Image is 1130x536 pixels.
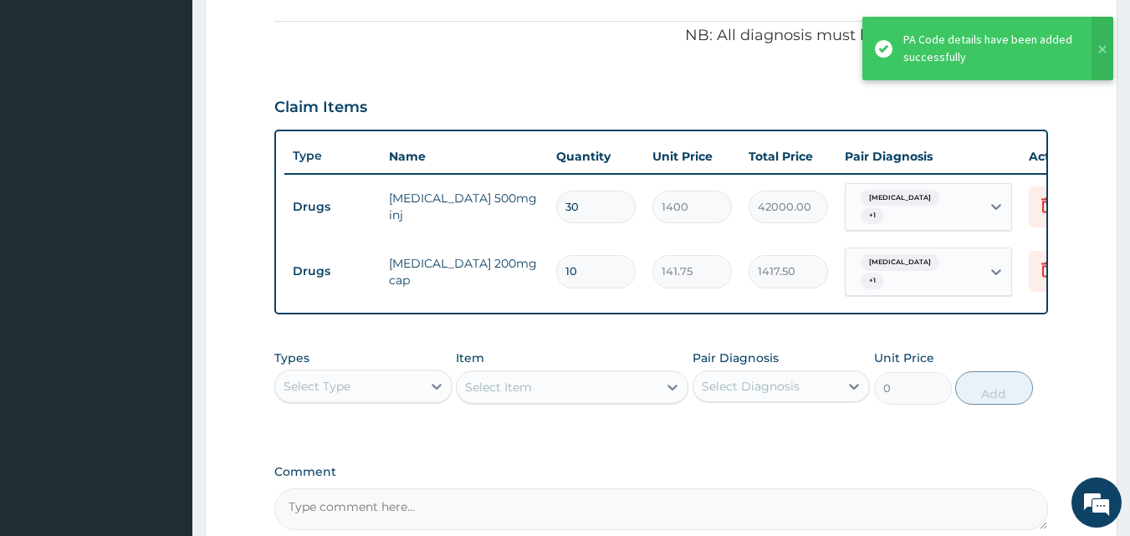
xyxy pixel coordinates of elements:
[903,31,1076,66] div: PA Code details have been added successfully
[274,25,1049,47] p: NB: All diagnosis must be linked to a claim item
[381,181,548,232] td: [MEDICAL_DATA] 500mg inj
[274,465,1049,479] label: Comment
[955,371,1033,405] button: Add
[740,140,836,173] th: Total Price
[284,256,381,287] td: Drugs
[284,378,350,395] div: Select Type
[284,140,381,171] th: Type
[861,190,939,207] span: [MEDICAL_DATA]
[274,351,309,365] label: Types
[861,207,884,224] span: + 1
[836,140,1020,173] th: Pair Diagnosis
[548,140,644,173] th: Quantity
[274,8,314,48] div: Minimize live chat window
[702,378,800,395] div: Select Diagnosis
[97,161,231,330] span: We're online!
[8,358,319,416] textarea: Type your message and hit 'Enter'
[693,350,779,366] label: Pair Diagnosis
[1020,140,1104,173] th: Actions
[456,350,484,366] label: Item
[644,140,740,173] th: Unit Price
[284,191,381,222] td: Drugs
[861,273,884,289] span: + 1
[861,254,939,271] span: [MEDICAL_DATA]
[31,84,68,125] img: d_794563401_company_1708531726252_794563401
[381,247,548,297] td: [MEDICAL_DATA] 200mg cap
[874,350,934,366] label: Unit Price
[87,94,281,115] div: Chat with us now
[274,99,367,117] h3: Claim Items
[381,140,548,173] th: Name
